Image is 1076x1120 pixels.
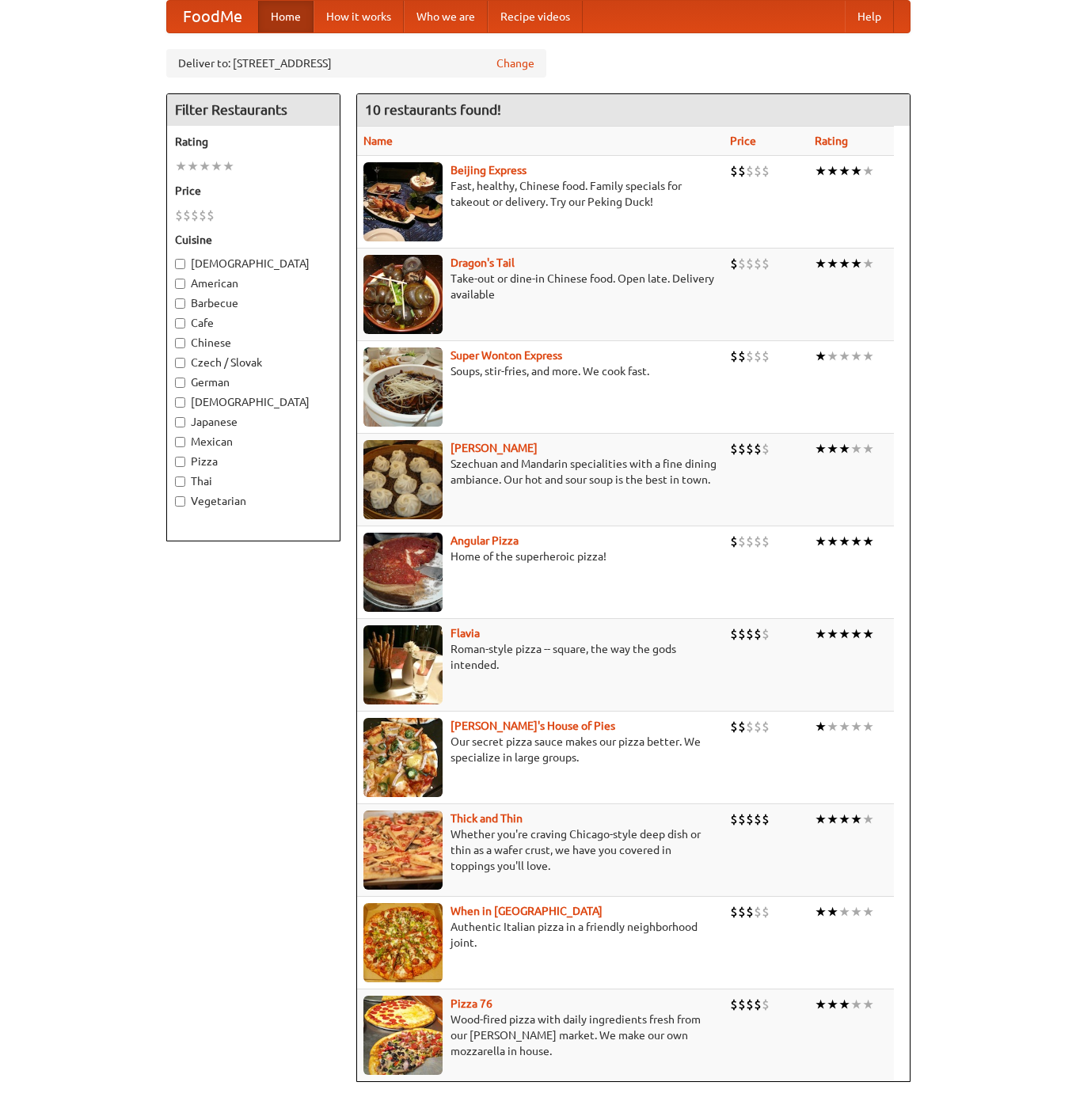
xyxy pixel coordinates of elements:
[175,295,332,311] label: Barbecue
[850,996,862,1013] li: ★
[175,457,185,467] input: Pizza
[451,256,515,269] b: Dragon's Tail
[175,378,185,388] input: German
[862,440,874,457] li: ★
[207,207,215,224] li: $
[738,533,746,550] li: $
[850,162,862,180] li: ★
[175,279,185,289] input: American
[850,718,862,735] li: ★
[166,49,546,78] div: Deliver to: [STREET_ADDRESS]
[746,162,754,180] li: $
[838,347,850,365] li: ★
[746,533,754,550] li: $
[754,162,762,180] li: $
[175,158,187,175] li: ★
[365,102,501,117] ng-pluralize: 10 restaurants found!
[175,414,332,430] label: Japanese
[838,625,850,643] li: ★
[730,347,738,365] li: $
[730,903,738,921] li: $
[363,1012,718,1059] p: Wood-fired pizza with daily ingredients fresh from our [PERSON_NAME] market. We make our own mozz...
[175,434,332,450] label: Mexican
[175,338,185,348] input: Chinese
[167,1,258,32] a: FoodMe
[175,298,185,309] input: Barbecue
[451,812,523,825] a: Thick and Thin
[363,549,718,564] p: Home of the superheroic pizza!
[762,718,770,735] li: $
[738,162,746,180] li: $
[754,996,762,1013] li: $
[762,625,770,643] li: $
[175,134,332,150] h5: Rating
[754,811,762,828] li: $
[730,996,738,1013] li: $
[850,811,862,828] li: ★
[815,255,827,272] li: ★
[363,162,443,241] img: beijing.jpg
[175,417,185,427] input: Japanese
[175,476,185,487] input: Thai
[838,440,850,457] li: ★
[754,440,762,457] li: $
[762,811,770,828] li: $
[838,255,850,272] li: ★
[451,997,492,1010] a: Pizza 76
[451,349,562,362] a: Super Wonton Express
[754,533,762,550] li: $
[175,454,332,469] label: Pizza
[762,533,770,550] li: $
[175,437,185,447] input: Mexican
[175,335,332,351] label: Chinese
[730,255,738,272] li: $
[754,718,762,735] li: $
[175,207,183,224] li: $
[746,255,754,272] li: $
[451,719,615,732] a: [PERSON_NAME]'s House of Pies
[199,207,207,224] li: $
[862,903,874,921] li: ★
[211,158,222,175] li: ★
[175,397,185,408] input: [DEMOGRAPHIC_DATA]
[496,55,534,71] a: Change
[175,374,332,390] label: German
[850,255,862,272] li: ★
[175,496,185,507] input: Vegetarian
[175,355,332,370] label: Czech / Slovak
[363,363,718,379] p: Soups, stir-fries, and more. We cook fast.
[827,162,838,180] li: ★
[738,903,746,921] li: $
[746,440,754,457] li: $
[815,135,848,147] a: Rating
[730,440,738,457] li: $
[222,158,234,175] li: ★
[363,811,443,890] img: thick.jpg
[746,625,754,643] li: $
[862,996,874,1013] li: ★
[862,347,874,365] li: ★
[730,625,738,643] li: $
[363,718,443,797] img: luigis.jpg
[762,440,770,457] li: $
[730,162,738,180] li: $
[187,158,199,175] li: ★
[815,811,827,828] li: ★
[850,533,862,550] li: ★
[746,996,754,1013] li: $
[363,178,718,210] p: Fast, healthy, Chinese food. Family specials for takeout or delivery. Try our Peking Duck!
[762,255,770,272] li: $
[754,347,762,365] li: $
[363,903,443,982] img: wheninrome.jpg
[363,271,718,302] p: Take-out or dine-in Chinese food. Open late. Delivery available
[738,811,746,828] li: $
[451,164,527,177] a: Beijing Express
[815,347,827,365] li: ★
[827,903,838,921] li: ★
[827,625,838,643] li: ★
[838,718,850,735] li: ★
[815,625,827,643] li: ★
[815,162,827,180] li: ★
